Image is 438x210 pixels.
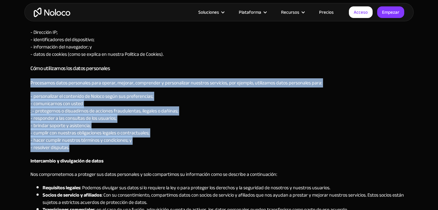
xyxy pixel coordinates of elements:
[311,8,341,16] a: Precios
[30,114,116,123] font: - responder a las consultas de los usuarios;
[34,8,70,17] a: hogar
[382,8,399,16] font: Empezar
[281,8,299,16] font: Recursos
[30,143,69,152] font: - resolver disputas.
[30,170,277,179] font: Nos comprometemos a proteger sus datos personales y solo compartimos su información como se descr...
[319,8,334,16] font: Precios
[239,8,261,16] font: Plataforma
[30,78,322,87] font: Procesamos datos personales para operar, mejorar, comprender y personalizar nuestros servicios, p...
[349,6,373,18] a: Acceso
[30,128,149,137] font: - cumplir con nuestras obligaciones legales o contractuales;
[377,6,404,18] a: Empezar
[30,92,153,101] font: - personalizar el contenido de Noloco según sus preferencias;
[80,183,330,192] font: : Podemos divulgar sus datos si lo requiere la ley o para proteger los derechos y la seguridad de...
[354,8,368,16] font: Acceso
[30,42,92,52] font: - información del navegador; y
[231,8,273,16] div: Plataforma
[30,28,57,37] font: - Dirección IP;
[30,35,94,44] font: - identificadores del dispositivo;
[43,190,404,207] font: : Con su consentimiento, compartimos datos con socios de servicio y afiliados que nos ayudan a pr...
[198,8,219,16] font: Soluciones
[273,8,311,16] div: Recursos
[30,50,164,59] font: - datos de cookies (como se explica en nuestra Política de Cookies).
[30,136,132,145] font: - hacer cumplir nuestros términos y condiciones; y
[30,121,91,130] font: - brindar soporte y asistencia;
[30,106,178,116] font: ; - protegernos o disuadirnos de acciones fraudulentas, ilegales o dañinas;
[30,99,83,108] font: - comunicarnos con usted
[43,183,80,192] font: Requisitos legales
[191,8,231,16] div: Soluciones
[30,63,110,73] font: Cómo utilizamos los datos personales
[43,190,102,200] font: Socios de servicio y afiliados
[30,156,103,166] font: Intercambio y divulgación de datos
